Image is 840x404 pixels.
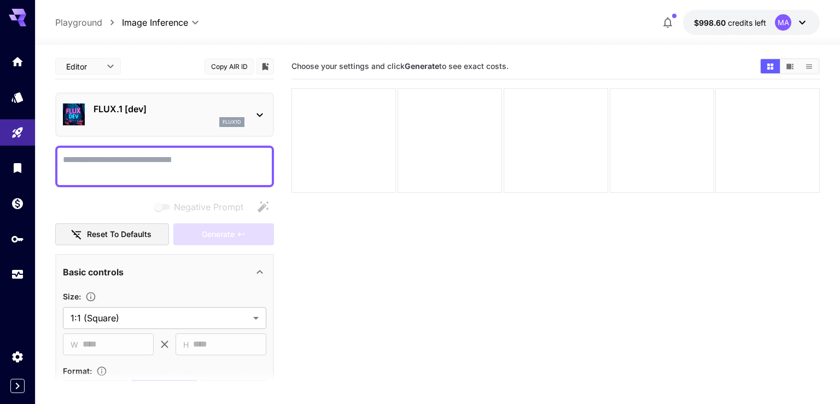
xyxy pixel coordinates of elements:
[55,16,102,29] a: Playground
[94,102,244,116] p: FLUX.1 [dev]
[775,14,791,31] div: MA
[55,223,169,246] button: Reset to defaults
[174,200,243,213] span: Negative Prompt
[63,366,92,376] span: Format :
[800,59,819,73] button: Show images in list view
[694,17,766,28] div: $998.60122
[66,61,100,72] span: Editor
[760,58,820,74] div: Show images in grid viewShow images in video viewShow images in list view
[780,59,800,73] button: Show images in video view
[683,10,820,35] button: $998.60122MA
[761,59,780,73] button: Show images in grid view
[11,90,24,104] div: Models
[63,259,266,285] div: Basic controls
[223,118,241,126] p: flux1d
[92,366,112,377] button: Choose the file format for the output image.
[728,18,766,27] span: credits left
[55,16,122,29] nav: breadcrumb
[11,350,24,363] div: Settings
[63,266,124,279] p: Basic controls
[694,18,728,27] span: $998.60
[152,200,252,213] span: Negative prompts are not compatible with the selected model.
[10,379,25,393] button: Expand sidebar
[405,61,439,71] b: Generate
[11,161,24,175] div: Library
[205,59,254,74] button: Copy AIR ID
[11,55,24,68] div: Home
[183,338,189,351] span: H
[63,98,266,131] div: FLUX.1 [dev]flux1d
[11,268,24,281] div: Usage
[81,291,101,302] button: Adjust the dimensions of the generated image by specifying its width and height in pixels, or sel...
[11,197,24,210] div: Wallet
[71,311,249,325] span: 1:1 (Square)
[71,338,78,351] span: W
[260,60,270,73] button: Add to library
[11,232,24,246] div: API Keys
[11,126,24,140] div: Playground
[63,292,81,301] span: Size :
[122,16,188,29] span: Image Inference
[291,61,509,71] span: Choose your settings and click to see exact costs.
